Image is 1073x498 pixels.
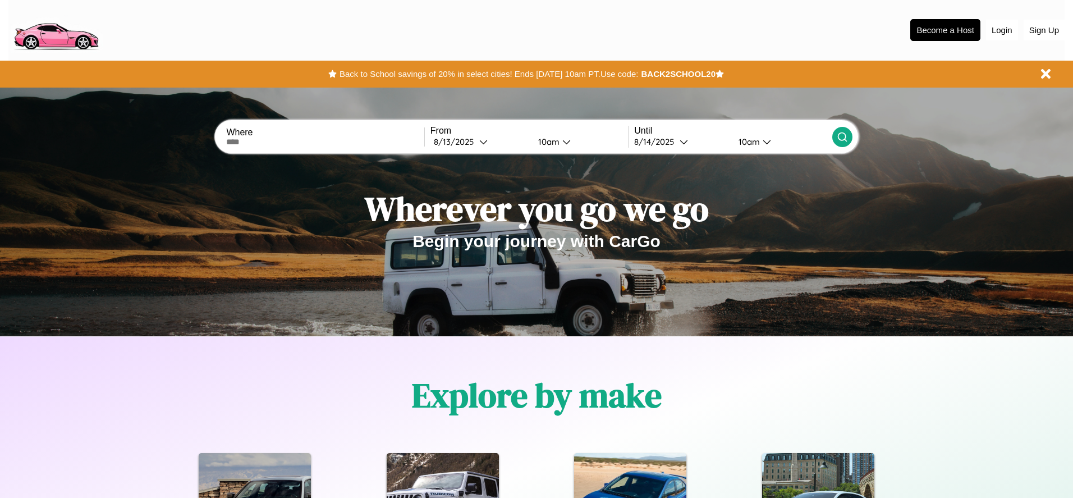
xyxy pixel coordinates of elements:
button: Become a Host [910,19,980,41]
label: Until [634,126,832,136]
div: 10am [733,136,763,147]
div: 8 / 13 / 2025 [434,136,479,147]
button: 10am [730,136,832,148]
img: logo [8,6,103,53]
button: Back to School savings of 20% in select cities! Ends [DATE] 10am PT.Use code: [337,66,641,82]
h1: Explore by make [412,372,662,418]
label: Where [226,127,424,138]
div: 8 / 14 / 2025 [634,136,680,147]
button: Sign Up [1024,20,1065,40]
button: Login [986,20,1018,40]
button: 10am [529,136,628,148]
b: BACK2SCHOOL20 [641,69,716,79]
label: From [430,126,628,136]
div: 10am [533,136,562,147]
button: 8/13/2025 [430,136,529,148]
